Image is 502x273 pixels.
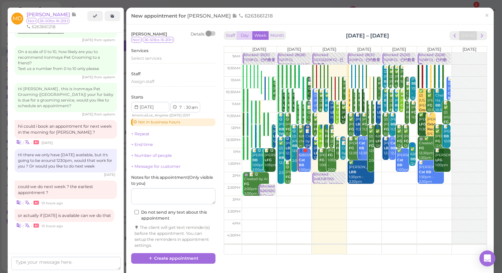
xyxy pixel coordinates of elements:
div: 🤖 📝 ✅ (2) Created by AI 12:00pm - 1:00pm [330,124,333,178]
b: FG [297,120,302,124]
div: Blocked: 30(31) 17(19FG) • 已约数量 [244,53,276,62]
button: Month [268,31,286,40]
b: Cat FG [336,120,342,129]
b: BB [410,157,416,161]
div: 📝 ✅ [PERSON_NAME] 10:30am - 11:30am [427,89,436,123]
div: 📝 [PERSON_NAME] 1:00pm - 2:00pm [435,148,451,177]
div: 📝 [PERSON_NAME] 1:30pm - 2:30pm [419,160,444,184]
span: from system [94,38,115,42]
b: LBB [273,134,280,138]
div: ✅ [PERSON_NAME] 10:30am - 11:30am [383,89,387,118]
label: Do not send any text about this appointment [134,209,212,221]
span: 09/22/2025 09:47am [104,172,115,177]
div: 📝 😋 [PERSON_NAME] 10:30am - 11:30am [283,89,285,123]
span: 09/02/2025 09:37am [82,112,94,116]
b: LFG [265,158,272,162]
div: 📝 [PERSON_NAME] 12:30pm - 1:30pm [336,136,339,166]
div: ✅ [PERSON_NAME] 1:00pm - 2:00pm [397,148,409,182]
label: Notes for this appointment ( Only visible to you ) [131,174,215,186]
b: FG [265,127,270,131]
b: FG [406,110,411,114]
b: BB|LBB [292,144,306,148]
div: Blocked: 6265920340 FG(apt) • Waiting List [260,184,276,208]
div: 📝 😋 [PERSON_NAME] 11:30am - 12:30pm [264,112,265,147]
div: [PERSON_NAME] 10:00am - 11:00am [411,77,416,101]
b: LBB [384,146,391,150]
b: BB|LBB [279,156,293,160]
label: Staff [131,71,140,77]
div: 📝 [PERSON_NAME] 9:30am - 10:30am [443,65,444,94]
b: BEWARE|FG [423,79,446,84]
input: Do not send any text about this appointment [134,210,139,214]
div: 📝 ✅ [PERSON_NAME] 11:00am - 12:00pm [341,101,346,135]
span: DST [184,113,190,117]
b: FG [389,84,394,88]
b: FG [302,115,307,119]
span: 36-50lbs 16-20H [38,18,69,24]
div: 📝 ✅ [PERSON_NAME] 12:30pm - 1:30pm [313,136,317,171]
div: [PERSON_NAME] 12:30pm - 1:30pm [359,136,371,166]
b: FG [336,146,341,150]
div: 📝 ✅ (2) [PERSON_NAME] 11:00am - 12:00pm [336,101,339,144]
span: New appointment for [131,13,275,19]
b: Cat BB [419,170,431,174]
b: FG [256,115,261,119]
div: 📝 [PERSON_NAME] 10:30am - 11:30am [358,89,360,118]
div: 👤🛑 6265593447 1:00pm - 2:00pm [298,148,311,182]
div: 📝 ✅ [PERSON_NAME] 10:30am - 11:30am [400,89,403,128]
b: FG [435,139,440,143]
b: LFG [419,84,426,88]
b: FG [248,151,253,155]
b: FG [244,182,249,186]
b: FG [400,74,405,79]
li: 6263661218 [25,24,57,30]
div: 📝 (2) [PERSON_NAME] 9:30am - 10:30am [383,65,387,99]
span: 07/14/2025 02:32pm [82,75,94,79]
div: [PERSON_NAME] 12:30pm - 1:30pm [390,136,396,166]
span: [DATE] [357,47,371,52]
b: FG [319,108,324,112]
b: FG [395,79,400,84]
div: 📝 😋 [PERSON_NAME] 1:00pm - 2:00pm [264,148,276,177]
div: 📝 ✅ [PERSON_NAME] 10:30am - 11:30am [325,89,328,123]
b: FG [354,103,359,107]
div: 📝 [PERSON_NAME] 11:30am - 12:30pm [355,112,361,142]
a: + Repeat [131,131,149,136]
div: 📝 (2) [PERSON_NAME] 10:00am - 11:00am [448,77,451,116]
span: 07/14/2025 02:32pm [82,38,94,42]
b: FG [389,108,394,112]
div: 📝 😋 [PERSON_NAME] 11:30am - 12:30pm [279,112,284,152]
div: 🤖 📝 😋 Created by AI 11:00am - 12:00pm [307,101,311,149]
div: 👤✅ 6267148338 12:45pm - 1:45pm [410,142,416,176]
div: 📝 [PERSON_NAME] [PERSON_NAME] 11:30am - 12:30pm [427,112,436,152]
div: 📝 ✅ [PERSON_NAME] 11:30am - 12:30pm [313,112,317,147]
span: Note [71,11,76,18]
span: 10am [231,78,240,82]
div: 📝 😋 [PERSON_NAME] 1:30pm - 2:30pm [285,160,291,194]
h2: [DATE] – [DATE] [346,32,389,39]
span: 12pm [231,126,240,130]
span: [DATE] [427,47,441,52]
b: FG|BB [279,89,290,93]
b: BB [411,81,417,86]
div: ✅ [PERSON_NAME] 1:30pm - 2:30pm [349,160,374,184]
b: LFG [342,115,349,119]
div: 📝 [PERSON_NAME] 11:00am - 12:00pm [411,101,416,130]
b: BB [384,79,389,84]
div: 📝 [PERSON_NAME] 1:00pm - 2:00pm [319,148,328,177]
div: 📝 [PERSON_NAME] 12:30pm - 1:30pm [383,136,389,166]
span: America/Los_Angeles [132,113,168,117]
b: FG [314,127,319,131]
b: BB [444,134,449,138]
span: from system [94,112,115,116]
div: 📝 [PERSON_NAME] 10:00am - 11:00am [343,77,346,106]
div: 📝 😋 [PERSON_NAME] 9:30am - 10:30am [291,65,292,99]
b: LFG [293,103,300,107]
div: 📝 ✅ [PERSON_NAME] 12:00pm - 1:00pm [397,124,402,159]
b: FG [384,127,389,131]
